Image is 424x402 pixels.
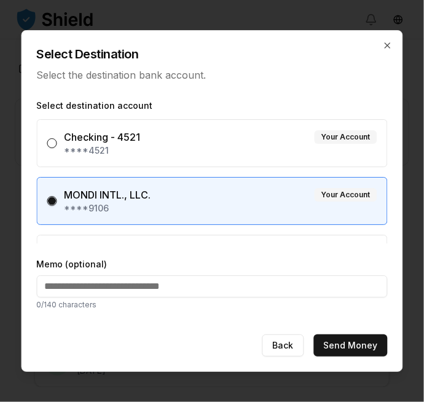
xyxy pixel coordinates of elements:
[65,187,151,202] div: MONDI INTL., LLC.
[314,334,388,357] button: Send Money
[262,334,304,357] button: Back
[315,188,377,202] div: Your Account
[315,130,377,144] div: Your Account
[47,196,57,206] button: MONDI INTL., LLC.Your Account****9106
[37,300,388,310] p: 0 /140 characters
[37,45,388,63] h2: Select Destination
[65,130,141,144] div: Checking - 4521
[37,258,388,270] label: Memo (optional)
[47,138,57,148] button: Checking - 4521Your Account****4521
[37,68,388,82] p: Select the destination bank account.
[37,100,388,112] label: Select destination account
